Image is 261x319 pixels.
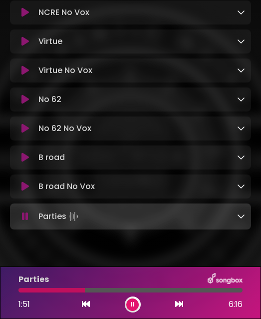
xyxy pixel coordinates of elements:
p: B road No Vox [38,180,95,192]
img: waveform4.gif [66,209,80,223]
p: B road [38,151,65,163]
p: No 62 [38,93,61,105]
p: No 62 No Vox [38,122,91,134]
p: Virtue No Vox [38,64,92,76]
p: Parties [38,209,80,223]
p: NCRE No Vox [38,6,89,18]
p: Virtue [38,35,62,47]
